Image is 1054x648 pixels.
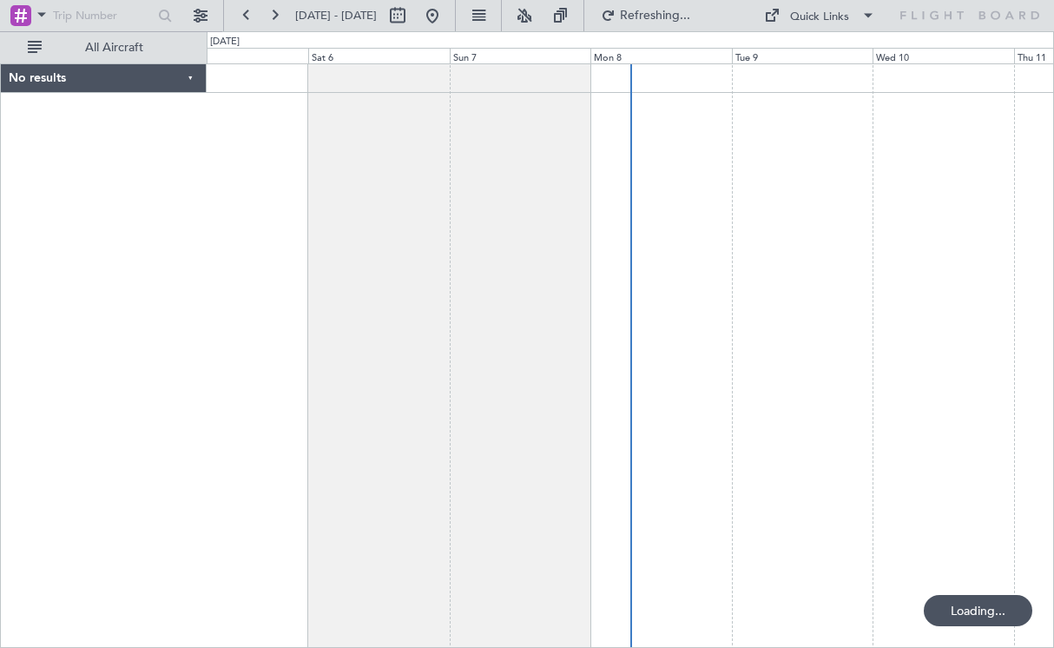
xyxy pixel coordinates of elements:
button: All Aircraft [19,34,188,62]
button: Quick Links [755,2,884,30]
div: Fri 5 [168,48,309,63]
button: Refreshing... [593,2,697,30]
span: [DATE] - [DATE] [295,8,377,23]
div: Mon 8 [590,48,732,63]
div: Tue 9 [732,48,873,63]
div: Wed 10 [873,48,1014,63]
input: Trip Number [53,3,153,29]
div: Sun 7 [450,48,591,63]
span: Refreshing... [619,10,692,22]
div: Sat 6 [308,48,450,63]
div: Quick Links [790,9,849,26]
div: [DATE] [210,35,240,50]
span: All Aircraft [45,42,183,54]
div: Loading... [924,595,1032,626]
